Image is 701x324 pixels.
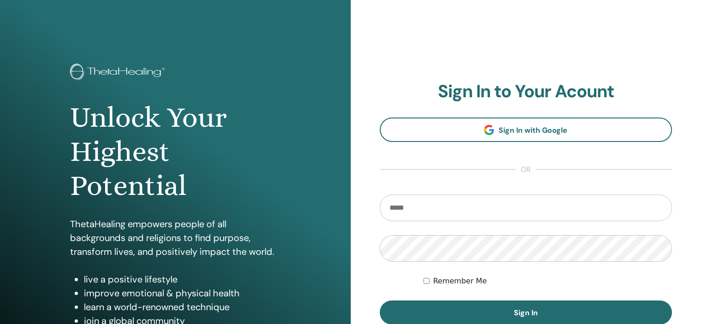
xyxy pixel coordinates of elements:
[516,164,536,175] span: or
[84,300,281,314] li: learn a world-renowned technique
[84,272,281,286] li: live a positive lifestyle
[70,217,281,259] p: ThetaHealing empowers people of all backgrounds and religions to find purpose, transform lives, a...
[380,118,672,142] a: Sign In with Google
[70,100,281,203] h1: Unlock Your Highest Potential
[514,308,538,318] span: Sign In
[424,276,672,287] div: Keep me authenticated indefinitely or until I manually logout
[433,276,487,287] label: Remember Me
[84,286,281,300] li: improve emotional & physical health
[380,81,672,102] h2: Sign In to Your Acount
[499,125,567,135] span: Sign In with Google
